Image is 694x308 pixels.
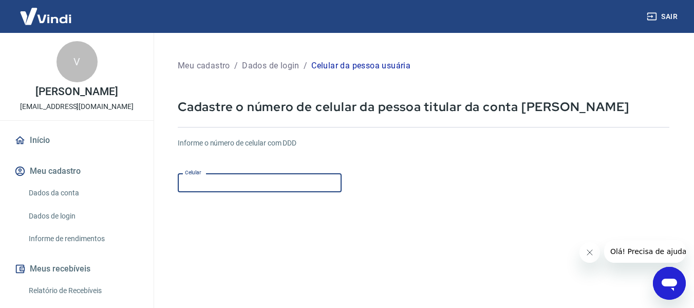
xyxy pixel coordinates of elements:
[185,169,201,176] label: Celular
[25,206,141,227] a: Dados de login
[645,7,682,26] button: Sair
[12,258,141,280] button: Meus recebíveis
[6,7,86,15] span: Olá! Precisa de ajuda?
[311,60,410,72] p: Celular da pessoa usuária
[579,242,600,263] iframe: Fechar mensagem
[12,129,141,152] a: Início
[35,86,118,97] p: [PERSON_NAME]
[653,267,686,300] iframe: Botão para abrir a janela de mensagens
[25,183,141,204] a: Dados da conta
[20,101,134,112] p: [EMAIL_ADDRESS][DOMAIN_NAME]
[25,228,141,249] a: Informe de rendimentos
[178,138,669,149] h6: Informe o número de celular com DDD
[12,1,79,32] img: Vindi
[57,41,98,82] div: V
[12,160,141,183] button: Meu cadastro
[25,280,141,301] a: Relatório de Recebíveis
[178,60,230,72] p: Meu cadastro
[234,60,238,72] p: /
[242,60,299,72] p: Dados de login
[178,99,669,115] p: Cadastre o número de celular da pessoa titular da conta [PERSON_NAME]
[304,60,307,72] p: /
[604,240,686,263] iframe: Mensagem da empresa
